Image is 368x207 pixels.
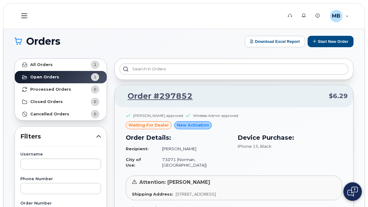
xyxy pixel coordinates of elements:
strong: Recipient: [126,146,149,151]
span: [STREET_ADDRESS] [176,192,216,197]
button: Download Excel Report [245,36,305,47]
h3: Device Purchase: [238,133,342,142]
span: Orders [26,37,60,46]
span: , Black [258,144,272,149]
a: All Orders1 [15,59,107,71]
a: Open Orders1 [15,71,107,83]
strong: Processed Orders [30,87,71,92]
a: Cancelled Orders0 [15,108,107,120]
img: Open chat [347,187,358,197]
strong: All Orders [30,62,53,67]
button: Start New Order [308,36,354,47]
span: $6.29 [329,92,348,101]
td: 73071 (Norman, [GEOGRAPHIC_DATA]) [157,154,230,171]
h3: Order Details: [126,133,230,142]
input: Search in orders [120,64,348,75]
span: 0 [94,86,96,92]
strong: Open Orders [30,75,59,80]
span: 0 [94,111,96,117]
div: Wireless Admin approved [193,113,238,118]
strong: City of Use: [126,157,141,168]
div: [PERSON_NAME] approved [133,113,183,118]
span: waiting for dealer [129,122,169,128]
label: Username [20,152,101,156]
span: 1 [94,74,96,80]
strong: Closed Orders [30,99,63,104]
a: Processed Orders0 [15,83,107,96]
a: Closed Orders0 [15,96,107,108]
td: [PERSON_NAME] [157,143,230,154]
span: Filters [20,132,96,141]
label: Order Number [20,201,101,205]
span: 1 [94,62,96,68]
span: 0 [94,99,96,105]
strong: Cancelled Orders [30,112,69,117]
span: New Activation [177,122,209,128]
label: Phone Number [20,177,101,181]
span: Attention: [PERSON_NAME] [139,179,210,185]
a: Order #297852 [120,91,193,102]
strong: Shipping Address: [132,192,173,197]
span: iPhone 15 [238,144,258,149]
